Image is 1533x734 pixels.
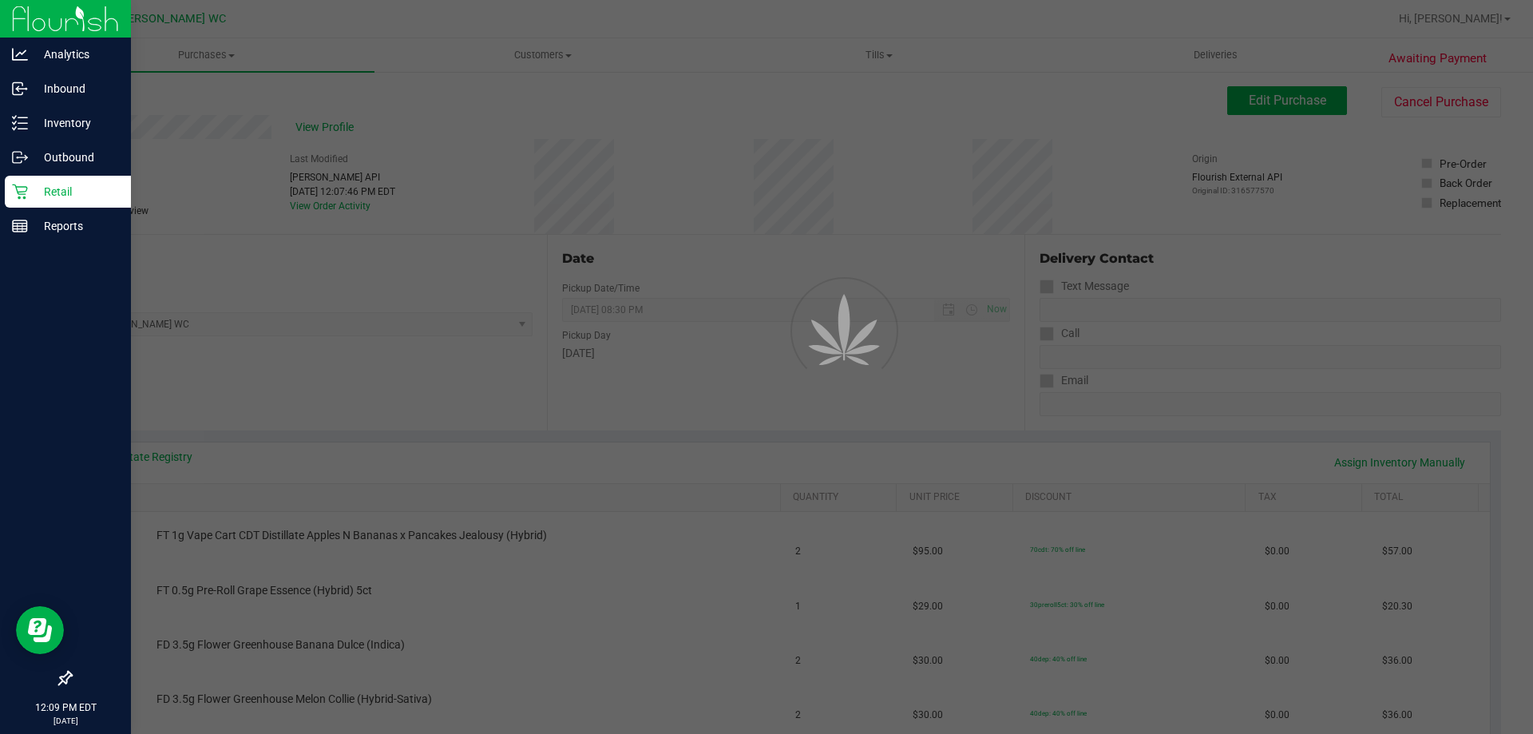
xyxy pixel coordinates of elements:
p: Inbound [28,79,124,98]
inline-svg: Inventory [12,115,28,131]
iframe: Resource center [16,606,64,654]
inline-svg: Outbound [12,149,28,165]
p: Retail [28,182,124,201]
inline-svg: Analytics [12,46,28,62]
inline-svg: Retail [12,184,28,200]
p: Analytics [28,45,124,64]
p: Inventory [28,113,124,133]
inline-svg: Reports [12,218,28,234]
p: 12:09 PM EDT [7,700,124,715]
p: Outbound [28,148,124,167]
p: Reports [28,216,124,236]
inline-svg: Inbound [12,81,28,97]
p: [DATE] [7,715,124,727]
